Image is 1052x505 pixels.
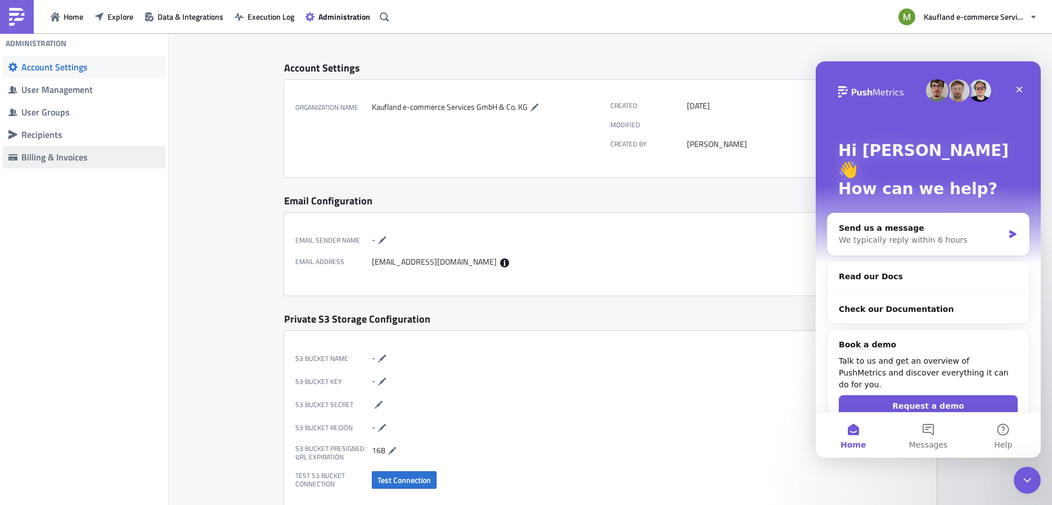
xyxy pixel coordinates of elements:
[21,129,160,140] div: Recipients
[158,11,223,23] span: Data & Integrations
[372,351,375,363] span: -
[21,61,160,73] div: Account Settings
[687,139,920,149] div: [PERSON_NAME]
[610,139,687,149] label: Created by
[295,471,372,489] label: Test S3 Bucket Connection
[372,471,437,489] button: Test Connection
[372,257,605,267] div: [EMAIL_ADDRESS][DOMAIN_NAME]
[21,84,160,95] div: User Management
[610,120,687,129] label: Modified
[295,352,372,365] label: S3 Bucket Name
[816,61,1041,458] iframe: Intercom live chat
[295,257,372,267] label: Email Address
[372,374,375,386] span: -
[8,8,26,26] img: PushMetrics
[229,8,300,25] button: Execution Log
[295,444,372,462] label: S3 Bucket Presigned URL expiration
[377,474,431,486] span: Test Connection
[300,8,376,25] button: Administration
[284,312,937,325] div: Private S3 Storage Configuration
[64,11,83,23] span: Home
[892,5,1044,29] button: Kaufland e-commerce Services GmbH & Co. KG
[139,8,229,25] button: Data & Integrations
[284,194,937,207] div: Email Configuration
[248,11,294,23] span: Execution Log
[295,234,372,247] label: Email Sender Name
[284,61,937,74] div: Account Settings
[89,8,139,25] button: Explore
[372,421,375,432] span: -
[295,421,372,435] label: S3 Bucket Region
[924,11,1025,23] span: Kaufland e-commerce Services GmbH & Co. KG
[21,106,160,118] div: User Groups
[295,375,372,388] label: S3 Bucket Key
[295,101,372,114] label: Organization Name
[1014,467,1041,494] iframe: Intercom live chat
[45,8,89,25] button: Home
[295,398,372,412] label: S3 Bucket Secret
[318,11,370,23] span: Administration
[687,101,710,111] time: 2023-06-19T22:12:12Z
[6,38,66,48] h4: Administration
[107,11,133,23] span: Explore
[372,101,528,113] span: Kaufland e-commerce Services GmbH & Co. KG
[372,444,385,455] span: 168
[897,7,916,26] img: Avatar
[372,233,375,245] span: -
[21,151,160,163] div: Billing & Invoices
[610,101,687,111] label: Created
